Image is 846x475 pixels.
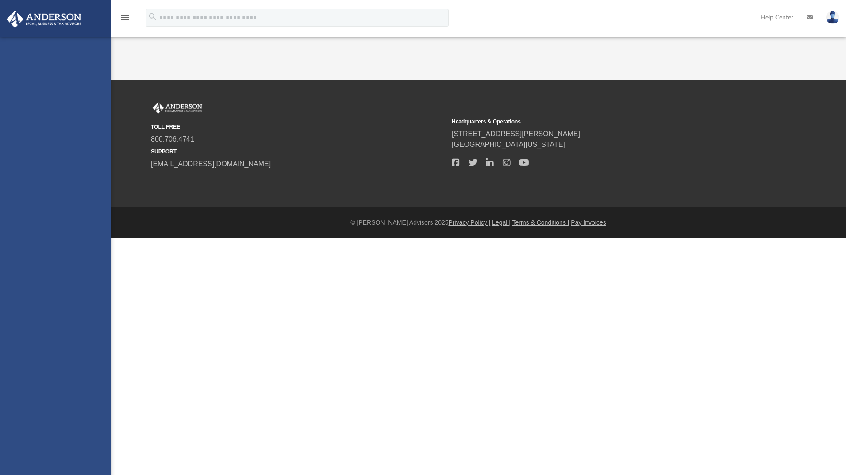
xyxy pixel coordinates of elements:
a: menu [119,17,130,23]
a: [GEOGRAPHIC_DATA][US_STATE] [452,141,565,148]
a: [EMAIL_ADDRESS][DOMAIN_NAME] [151,160,271,168]
div: © [PERSON_NAME] Advisors 2025 [111,218,846,227]
a: Pay Invoices [571,219,606,226]
img: User Pic [826,11,839,24]
a: [STREET_ADDRESS][PERSON_NAME] [452,130,580,138]
i: menu [119,12,130,23]
small: TOLL FREE [151,123,446,131]
a: Legal | [492,219,511,226]
a: 800.706.4741 [151,135,194,143]
small: SUPPORT [151,148,446,156]
small: Headquarters & Operations [452,118,746,126]
img: Anderson Advisors Platinum Portal [4,11,84,28]
a: Terms & Conditions | [512,219,569,226]
img: Anderson Advisors Platinum Portal [151,102,204,114]
i: search [148,12,158,22]
a: Privacy Policy | [449,219,491,226]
